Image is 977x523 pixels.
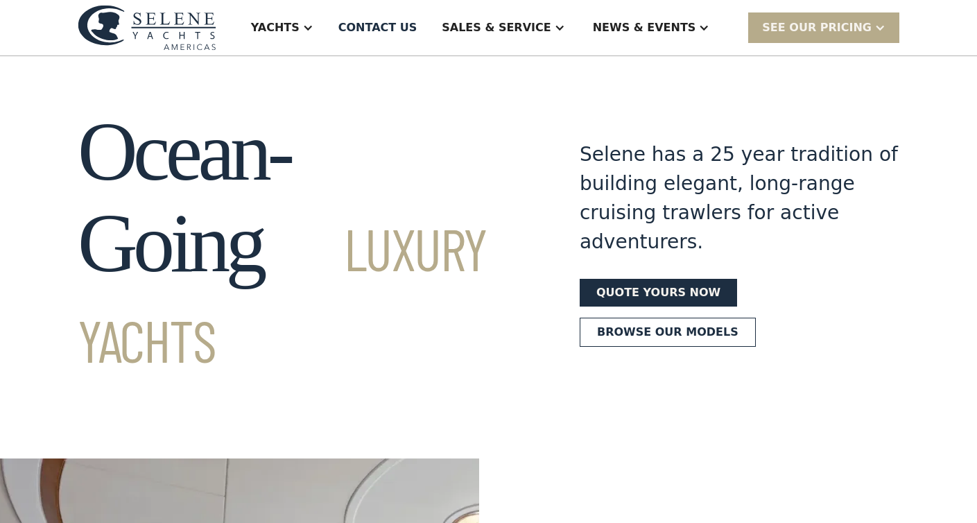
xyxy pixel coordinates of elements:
[78,106,530,381] h1: Ocean-Going
[762,19,872,36] div: SEE Our Pricing
[78,213,487,375] span: Luxury Yachts
[580,140,899,257] div: Selene has a 25 year tradition of building elegant, long-range cruising trawlers for active adven...
[78,5,216,50] img: logo
[442,19,551,36] div: Sales & Service
[251,19,300,36] div: Yachts
[580,318,756,347] a: Browse our models
[338,19,417,36] div: Contact US
[580,279,737,307] a: Quote yours now
[748,12,899,42] div: SEE Our Pricing
[593,19,696,36] div: News & EVENTS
